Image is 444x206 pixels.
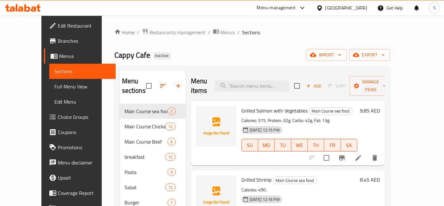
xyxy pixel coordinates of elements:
[354,51,385,59] span: export
[367,150,382,165] button: delete
[119,149,186,164] div: breakfast12
[58,113,111,121] span: Choice Groups
[44,33,116,48] a: Branches
[360,106,380,115] h6: 9.85 AED
[238,29,240,36] li: /
[44,18,116,33] a: Edit Restaurant
[309,107,352,115] span: Main Course sea food
[168,139,175,145] span: 6
[119,119,186,134] div: Main Course Chicken12
[196,106,236,147] img: Grilled Salmon with Vegetables
[44,170,116,185] a: Upsell
[304,81,324,91] button: Add
[119,164,186,180] div: Pasta9
[355,78,387,94] span: Manage items
[334,150,350,165] button: Branch-specific-item
[273,177,316,184] span: Main Course sea food
[360,175,380,184] h6: 8.45 AED
[168,108,175,114] span: 2
[355,154,362,162] a: Edit menu item
[58,128,111,136] span: Coupons
[433,4,436,11] span: S
[167,168,175,176] div: items
[167,107,175,115] div: items
[213,28,235,36] a: Menus
[261,141,272,150] span: MO
[49,64,116,79] a: Sections
[44,155,116,170] a: Menu disclaimer
[349,49,390,61] button: export
[241,186,357,194] p: Calories: 490.
[119,134,186,149] div: Main Course Beef6
[171,78,186,93] button: Add section
[241,139,258,151] button: SU
[119,180,186,195] div: Salad12
[241,117,357,125] p: Calories: 575, Protein: 32g, Carbs: 42g, Fat: 13g.
[54,98,111,106] span: Edit Menu
[324,81,350,91] span: Select section first
[58,174,111,182] span: Upsell
[244,141,256,150] span: SU
[58,159,111,166] span: Menu disclaimer
[325,4,367,11] div: [GEOGRAPHIC_DATA]
[165,153,175,161] div: items
[305,82,322,90] span: Add
[350,76,392,96] button: Manage items
[247,196,282,203] span: [DATE] 12:16 PM
[308,139,324,151] button: TH
[168,200,175,206] span: 7
[125,107,168,115] div: Main Course sea food
[59,52,111,60] span: Menus
[304,81,324,91] span: Add item
[49,79,116,94] a: Full Menu View
[166,124,175,130] span: 12
[221,29,235,36] span: Menus
[114,48,150,62] span: Cappy Cafe
[241,106,307,115] span: Grilled Salmon with Vegetables
[114,29,135,36] a: Home
[44,109,116,125] a: Choice Groups
[54,83,111,90] span: Full Menu View
[242,29,260,36] span: Sections
[149,29,206,36] span: Restaurants management
[311,51,342,59] span: import
[247,127,282,133] span: [DATE] 12:15 PM
[168,169,175,175] span: 9
[344,141,355,150] span: SA
[167,138,175,145] div: items
[258,139,275,151] button: MO
[125,183,166,191] span: Salad
[153,52,172,60] div: Inactive
[324,139,341,151] button: FR
[58,144,111,151] span: Promotions
[125,138,168,145] span: Main Course Beef
[257,4,296,12] div: Menu-management
[309,107,353,115] div: Main Course sea food
[142,79,155,93] span: Select all sections
[119,104,186,119] div: Main Course sea food2
[54,68,111,75] span: Sections
[275,139,291,151] button: TU
[58,189,111,197] span: Coverage Report
[155,78,171,93] span: Sort sections
[44,125,116,140] a: Coupons
[241,175,271,184] span: Grilled Shrimp
[49,94,116,109] a: Edit Menu
[114,28,390,36] nav: breadcrumb
[137,29,139,36] li: /
[310,141,322,150] span: TH
[277,141,289,150] span: TU
[215,80,289,92] input: search
[191,76,207,95] h2: Menu items
[125,123,166,130] span: Main Course Chicken
[125,153,166,161] span: breakfast
[125,168,168,176] span: Pasta
[208,29,210,36] li: /
[44,48,116,64] a: Menus
[165,183,175,191] div: items
[294,141,305,150] span: WE
[58,37,111,45] span: Branches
